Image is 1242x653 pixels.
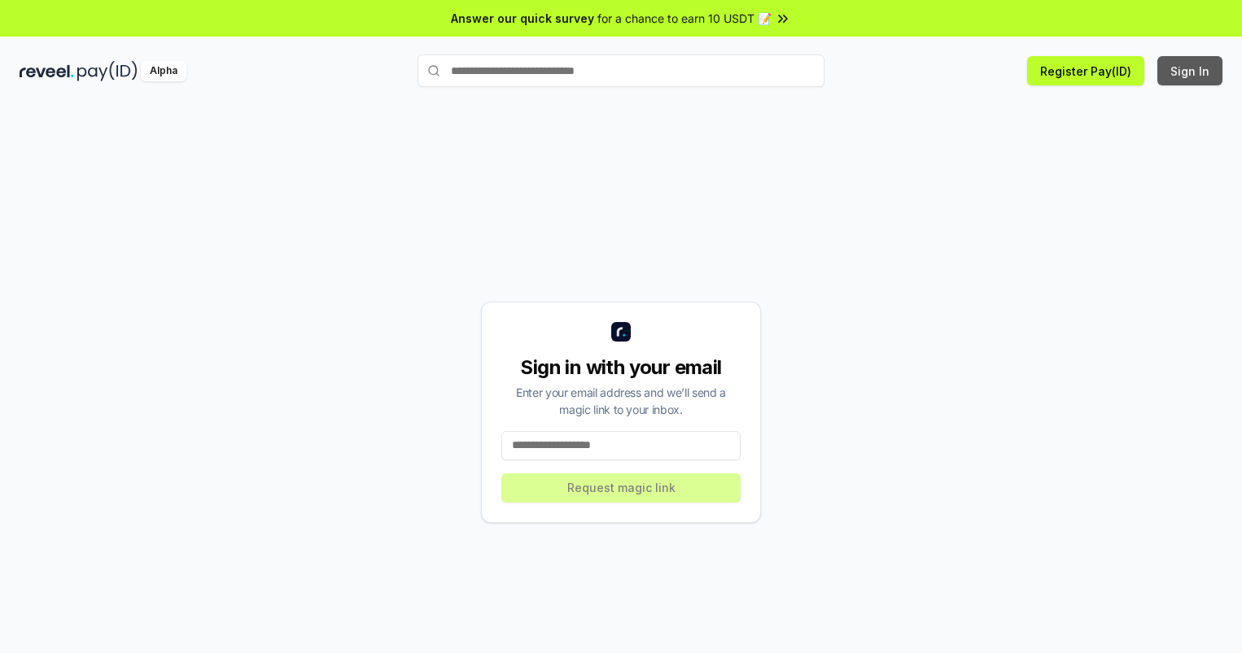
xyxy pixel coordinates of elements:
[501,355,741,381] div: Sign in with your email
[77,61,138,81] img: pay_id
[141,61,186,81] div: Alpha
[611,322,631,342] img: logo_small
[597,10,772,27] span: for a chance to earn 10 USDT 📝
[20,61,74,81] img: reveel_dark
[1157,56,1222,85] button: Sign In
[451,10,594,27] span: Answer our quick survey
[1027,56,1144,85] button: Register Pay(ID)
[501,384,741,418] div: Enter your email address and we’ll send a magic link to your inbox.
